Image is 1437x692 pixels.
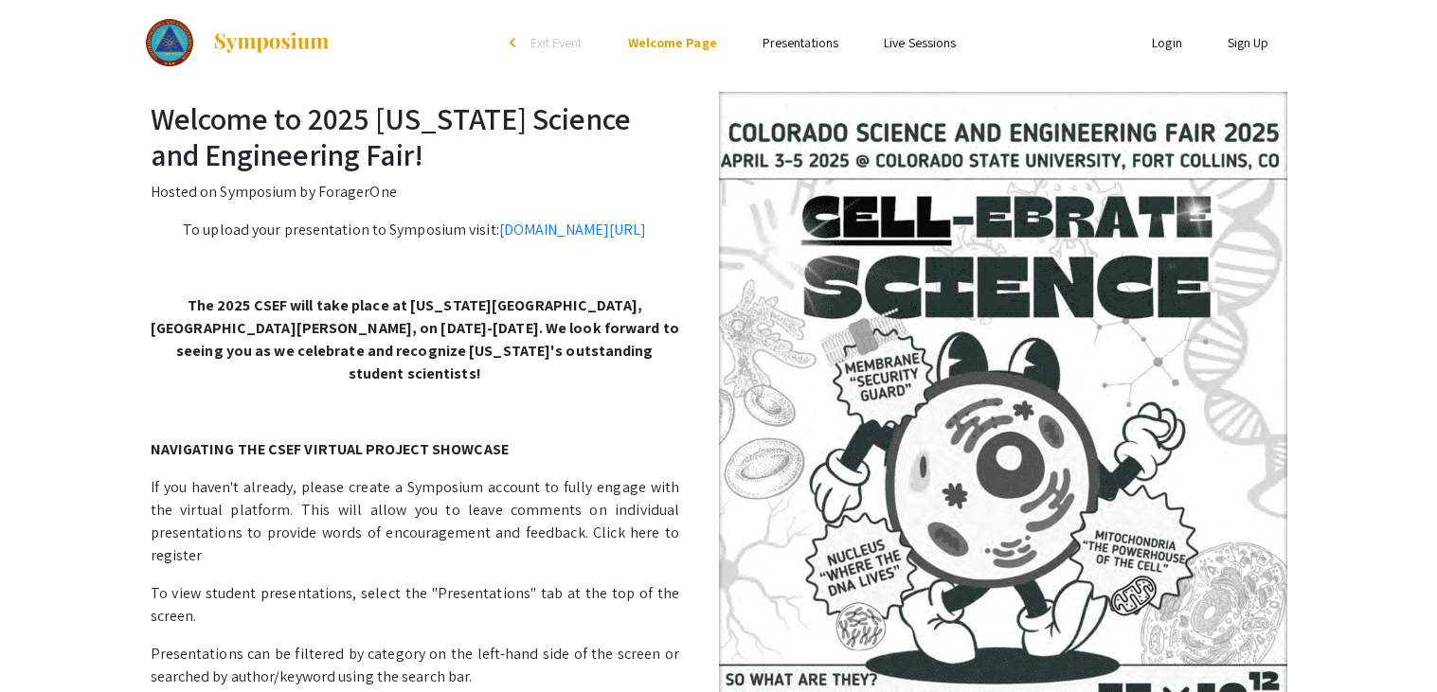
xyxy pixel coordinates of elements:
a: Live Sessions [884,34,956,51]
a: Sign Up [1228,34,1269,51]
strong: NAVIGATING THE CSEF VIRTUAL PROJECT SHOWCASE [151,439,509,459]
iframe: Chat [14,607,81,678]
h2: Welcome to 2025 [US_STATE] Science and Engineering Fair! [151,100,1287,173]
a: Welcome Page [628,34,717,51]
span: Exit Event [530,34,583,51]
img: Symposium by ForagerOne [212,31,331,54]
p: If you haven't already, please create a Symposium account to fully engage with the virtual platfo... [151,476,1287,567]
div: arrow_back_ios [510,37,521,48]
p: To upload your presentation to Symposium visit: [151,219,1287,241]
a: 2025 Colorado Science and Engineering Fair [146,19,332,66]
p: Presentations can be filtered by category on the left-hand side of the screen or searched by auth... [151,643,1287,688]
a: Presentations [763,34,838,51]
a: [DOMAIN_NAME][URL] [499,220,647,240]
strong: The 2025 CSEF will take place at [US_STATE][GEOGRAPHIC_DATA], [GEOGRAPHIC_DATA][PERSON_NAME], on ... [151,295,679,383]
a: Login [1152,34,1182,51]
p: To view student presentations, select the "Presentations" tab at the top of the screen. [151,582,1287,628]
img: 2025 Colorado Science and Engineering Fair [146,19,194,66]
p: Hosted on Symposium by ForagerOne [151,181,1287,204]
